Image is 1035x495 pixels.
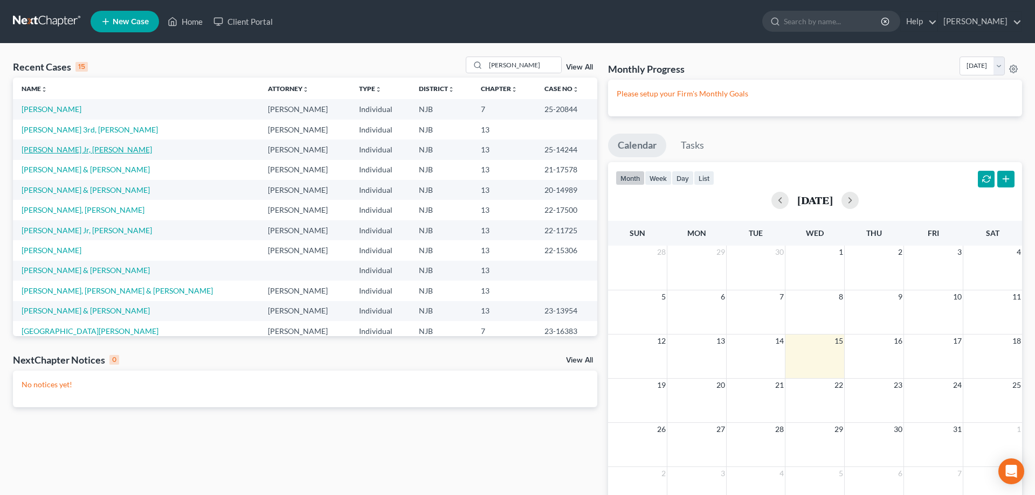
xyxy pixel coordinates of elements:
a: [PERSON_NAME] [938,12,1022,31]
i: unfold_more [375,86,382,93]
td: NJB [410,160,473,180]
span: 6 [897,467,903,480]
span: 5 [660,290,667,303]
td: NJB [410,200,473,220]
td: 22-15306 [536,240,597,260]
span: 17 [952,334,963,347]
span: 3 [720,467,726,480]
td: 23-13954 [536,301,597,321]
span: Sat [986,228,999,238]
a: Chapterunfold_more [481,85,517,93]
td: NJB [410,140,473,159]
a: [PERSON_NAME] 3rd, [PERSON_NAME] [22,125,158,134]
td: Individual [350,261,410,281]
span: 3 [956,246,963,259]
td: NJB [410,261,473,281]
span: 31 [952,423,963,436]
span: 19 [656,379,667,392]
td: 21-17578 [536,160,597,180]
span: 22 [833,379,844,392]
span: Sun [630,228,645,238]
td: 13 [472,160,536,180]
button: week [645,171,672,185]
td: 13 [472,240,536,260]
span: 11 [1011,290,1022,303]
td: [PERSON_NAME] [259,140,350,159]
td: NJB [410,281,473,301]
td: 22-11725 [536,220,597,240]
td: Individual [350,180,410,200]
td: NJB [410,321,473,341]
button: month [616,171,645,185]
td: [PERSON_NAME] [259,99,350,119]
span: 8 [838,290,844,303]
span: 24 [952,379,963,392]
span: 26 [656,423,667,436]
span: 25 [1011,379,1022,392]
a: Tasks [671,134,714,157]
a: [PERSON_NAME], [PERSON_NAME] & [PERSON_NAME] [22,286,213,295]
a: [PERSON_NAME] Jr, [PERSON_NAME] [22,226,152,235]
td: 25-20844 [536,99,597,119]
td: [PERSON_NAME] [259,281,350,301]
input: Search by name... [784,11,882,31]
span: 1 [838,246,844,259]
td: Individual [350,160,410,180]
td: [PERSON_NAME] [259,240,350,260]
span: 5 [838,467,844,480]
i: unfold_more [572,86,579,93]
span: 30 [774,246,785,259]
a: Attorneyunfold_more [268,85,309,93]
span: 20 [715,379,726,392]
td: NJB [410,240,473,260]
td: 13 [472,180,536,200]
span: 21 [774,379,785,392]
a: Client Portal [208,12,278,31]
span: 2 [660,467,667,480]
span: 12 [656,334,667,347]
a: [PERSON_NAME], [PERSON_NAME] [22,205,144,214]
i: unfold_more [448,86,454,93]
i: unfold_more [41,86,47,93]
span: 9 [897,290,903,303]
td: 13 [472,301,536,321]
td: 13 [472,140,536,159]
td: 13 [472,200,536,220]
span: New Case [113,18,149,26]
td: Individual [350,220,410,240]
i: unfold_more [302,86,309,93]
a: [PERSON_NAME] & [PERSON_NAME] [22,266,150,275]
td: 20-14989 [536,180,597,200]
a: Help [901,12,937,31]
span: 4 [778,467,785,480]
span: 28 [656,246,667,259]
span: 10 [952,290,963,303]
td: Individual [350,321,410,341]
td: [PERSON_NAME] [259,301,350,321]
span: 18 [1011,334,1022,347]
div: 0 [109,355,119,365]
span: 1 [1016,423,1022,436]
div: 15 [75,62,88,72]
a: [PERSON_NAME] [22,246,81,255]
span: 15 [833,334,844,347]
a: View All [566,64,593,71]
span: 29 [715,246,726,259]
div: Open Intercom Messenger [998,458,1024,484]
a: Home [162,12,208,31]
td: [PERSON_NAME] [259,120,350,140]
td: Individual [350,140,410,159]
td: Individual [350,200,410,220]
td: NJB [410,220,473,240]
button: day [672,171,694,185]
i: unfold_more [511,86,517,93]
td: NJB [410,120,473,140]
h2: [DATE] [797,194,833,206]
td: [PERSON_NAME] [259,321,350,341]
span: 30 [893,423,903,436]
a: [PERSON_NAME] [22,104,81,114]
a: Nameunfold_more [22,85,47,93]
input: Search by name... [486,57,561,73]
td: [PERSON_NAME] [259,200,350,220]
span: Wed [806,228,824,238]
